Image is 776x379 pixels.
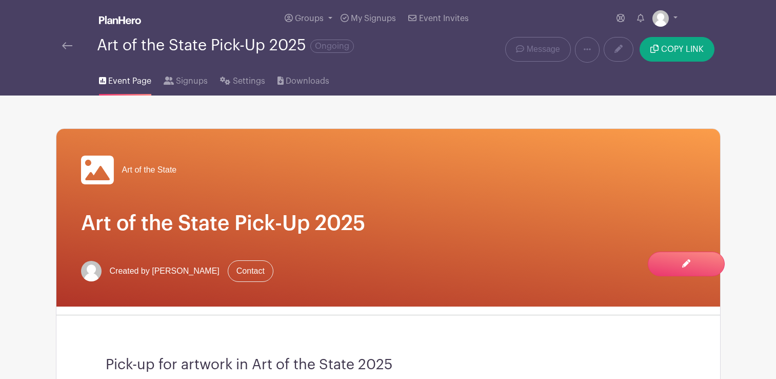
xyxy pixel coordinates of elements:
[110,265,220,277] span: Created by [PERSON_NAME]
[99,63,151,96] a: Event Page
[97,37,354,54] div: Art of the State Pick-Up 2025
[164,63,208,96] a: Signups
[527,43,560,55] span: Message
[106,356,671,374] h3: Pick-up for artwork in Art of the State 2025
[277,63,329,96] a: Downloads
[122,164,177,176] span: Art of the State
[295,14,324,23] span: Groups
[220,63,265,96] a: Settings
[176,75,208,87] span: Signups
[652,10,669,27] img: default-ce2991bfa6775e67f084385cd625a349d9dcbb7a52a09fb2fda1e96e2d18dcdb.png
[286,75,329,87] span: Downloads
[233,75,265,87] span: Settings
[640,37,714,62] button: COPY LINK
[81,211,695,236] h1: Art of the State Pick-Up 2025
[228,260,273,282] a: Contact
[505,37,570,62] a: Message
[108,75,151,87] span: Event Page
[351,14,396,23] span: My Signups
[99,16,141,24] img: logo_white-6c42ec7e38ccf1d336a20a19083b03d10ae64f83f12c07503d8b9e83406b4c7d.svg
[62,42,72,49] img: back-arrow-29a5d9b10d5bd6ae65dc969a981735edf675c4d7a1fe02e03b50dbd4ba3cdb55.svg
[310,40,354,53] span: Ongoing
[81,261,102,281] img: default-ce2991bfa6775e67f084385cd625a349d9dcbb7a52a09fb2fda1e96e2d18dcdb.png
[661,45,704,53] span: COPY LINK
[419,14,469,23] span: Event Invites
